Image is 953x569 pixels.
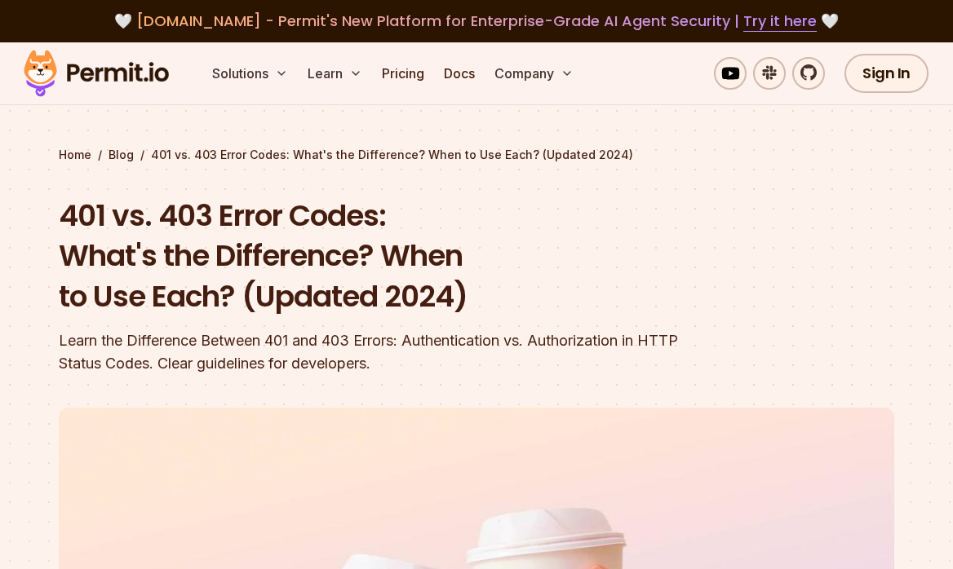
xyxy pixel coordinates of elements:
div: Learn the Difference Between 401 and 403 Errors: Authentication vs. Authorization in HTTP Status ... [59,329,685,375]
a: Home [59,147,91,163]
a: Blog [109,147,134,163]
h1: 401 vs. 403 Error Codes: What's the Difference? When to Use Each? (Updated 2024) [59,196,685,317]
a: Try it here [743,11,817,32]
div: / / [59,147,894,163]
img: Permit logo [16,46,176,101]
button: Company [488,57,580,90]
a: Sign In [844,54,929,93]
button: Solutions [206,57,295,90]
a: Pricing [375,57,431,90]
div: 🤍 🤍 [39,10,914,33]
span: [DOMAIN_NAME] - Permit's New Platform for Enterprise-Grade AI Agent Security | [136,11,817,31]
button: Learn [301,57,369,90]
a: Docs [437,57,481,90]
